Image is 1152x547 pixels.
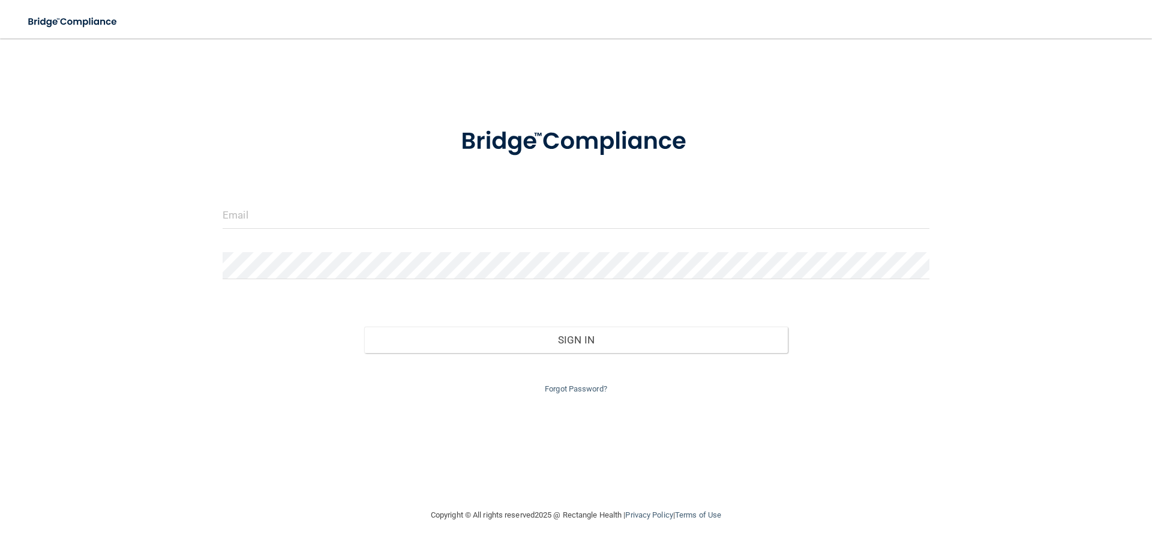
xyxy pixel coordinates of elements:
[436,110,716,173] img: bridge_compliance_login_screen.278c3ca4.svg
[223,202,929,229] input: Email
[357,496,795,534] div: Copyright © All rights reserved 2025 @ Rectangle Health | |
[625,510,673,519] a: Privacy Policy
[364,327,788,353] button: Sign In
[18,10,128,34] img: bridge_compliance_login_screen.278c3ca4.svg
[545,384,607,393] a: Forgot Password?
[675,510,721,519] a: Terms of Use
